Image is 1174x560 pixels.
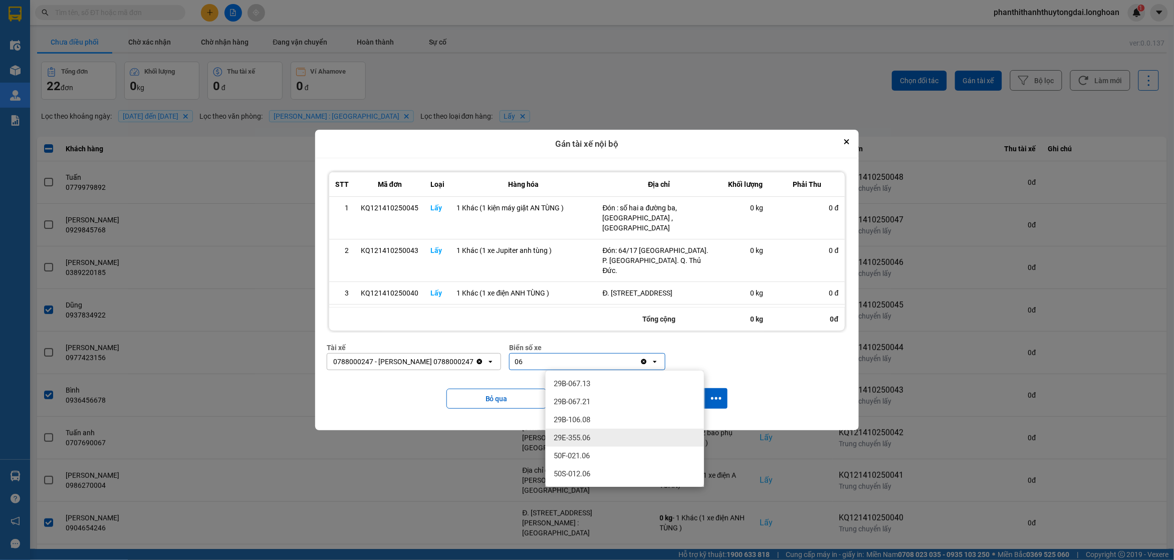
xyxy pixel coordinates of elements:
div: 0 kg [728,288,764,298]
div: 0 đ [776,288,839,298]
div: KQ121410250043 [361,245,418,255]
div: Tổng cộng [597,308,722,331]
div: dialog [315,130,858,431]
div: Tài xế [327,342,501,353]
div: 0 đ [776,245,839,255]
div: 1 [335,203,349,213]
div: 1 Khác (1 xe điện ANH TÙNG ) [456,288,590,298]
div: Địa chỉ [603,178,716,190]
div: STT [335,178,349,190]
ul: Menu [546,371,704,487]
div: Biển số xe [509,342,665,353]
div: Mã đơn [361,178,418,190]
div: Lấy [430,245,444,255]
div: Lấy [430,288,444,298]
span: 29B-067.13 [554,379,590,389]
div: Loại [430,178,444,190]
div: Đón: 64/17 [GEOGRAPHIC_DATA]. P. [GEOGRAPHIC_DATA]. Q. Thủ Đức. [603,245,716,275]
div: 1 Khác (1 kiện máy giặt AN TÙNG ) [456,203,590,213]
span: 29B-106.08 [554,415,590,425]
div: KQ121410250045 [361,203,418,213]
div: 0 kg [728,245,764,255]
div: Phải Thu [776,178,839,190]
div: 0 đ [776,203,839,213]
div: 0 kg [722,308,770,331]
button: Bỏ qua [446,389,547,409]
input: Selected 0788000247 - NGUYỄN THIỆN THANH TÙNG 0788000247. [475,357,476,367]
div: Đ. [STREET_ADDRESS] [603,288,716,298]
span: 29E-355.06 [554,433,590,443]
span: 50F-021.06 [554,451,590,461]
svg: open [651,358,659,366]
div: 2 [335,245,349,255]
span: 29B-067.21 [554,397,590,407]
svg: Clear value [640,358,648,366]
span: 50S-012.06 [554,469,590,479]
div: 3 [335,288,349,298]
div: 0đ [770,308,845,331]
svg: open [487,358,495,366]
div: 0 kg [728,203,764,213]
div: Lấy [430,203,444,213]
div: Hàng hóa [456,178,590,190]
div: Gán tài xế nội bộ [315,130,858,159]
div: 0788000247 - [PERSON_NAME] 0788000247 [333,357,474,367]
div: KQ121410250040 [361,288,418,298]
button: Close [841,136,853,148]
div: Khối lượng [728,178,764,190]
svg: Clear value [476,358,484,366]
div: Đón : số hai a đường ba, [GEOGRAPHIC_DATA] , [GEOGRAPHIC_DATA] [603,203,716,233]
div: 1 Khác (1 xe Jupiter anh tùng ) [456,245,590,255]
